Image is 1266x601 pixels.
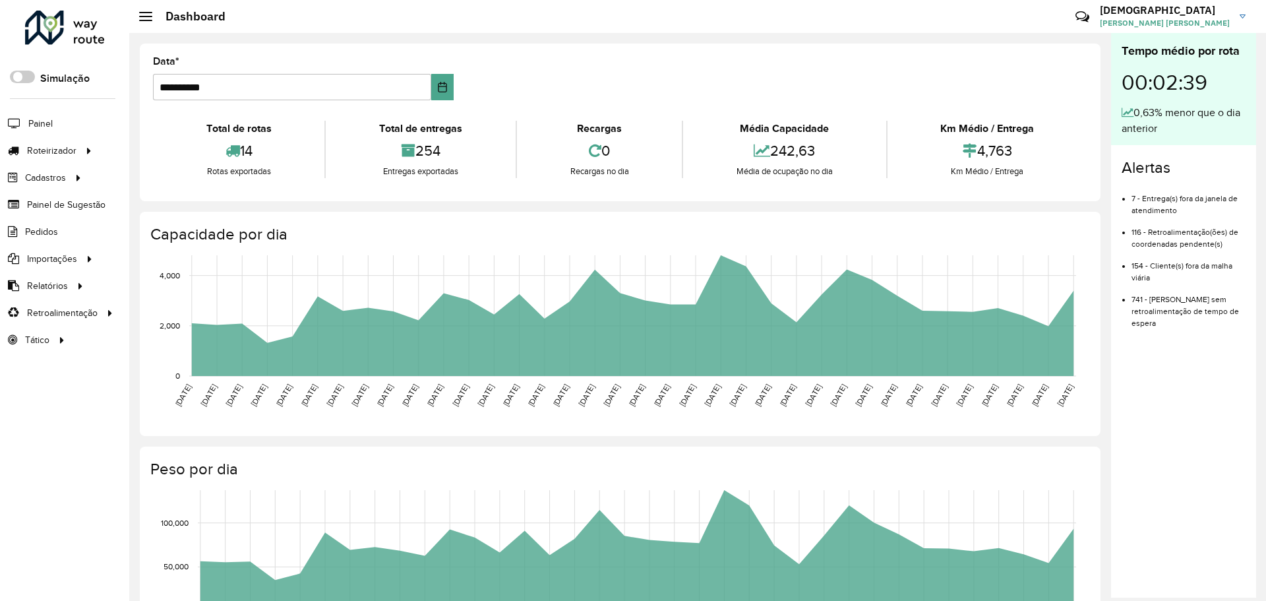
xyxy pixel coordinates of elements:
text: [DATE] [350,383,369,408]
text: [DATE] [677,383,696,408]
div: 242,63 [686,137,882,165]
span: Tático [25,333,49,347]
text: [DATE] [476,383,495,408]
text: [DATE] [501,383,520,408]
text: 100,000 [161,519,189,527]
span: Cadastros [25,171,66,185]
div: 00:02:39 [1122,60,1246,105]
div: Recargas no dia [520,165,678,178]
span: Roteirizador [27,144,76,158]
text: [DATE] [325,383,344,408]
li: 741 - [PERSON_NAME] sem retroalimentação de tempo de espera [1131,284,1246,329]
div: Entregas exportadas [329,165,512,178]
text: [DATE] [199,383,218,408]
text: [DATE] [451,383,470,408]
text: [DATE] [526,383,545,408]
text: [DATE] [400,383,419,408]
text: [DATE] [879,383,898,408]
text: [DATE] [299,383,318,408]
text: [DATE] [904,383,923,408]
a: Contato Rápido [1068,3,1097,31]
text: [DATE] [728,383,747,408]
div: 14 [156,137,321,165]
label: Data [153,53,179,69]
text: [DATE] [930,383,949,408]
text: [DATE] [1030,383,1049,408]
div: Total de entregas [329,121,512,137]
div: Média de ocupação no dia [686,165,882,178]
span: Pedidos [25,225,58,239]
span: [PERSON_NAME] [PERSON_NAME] [1100,17,1230,29]
span: Importações [27,252,77,266]
button: Choose Date [431,74,454,100]
text: [DATE] [551,383,570,408]
div: Média Capacidade [686,121,882,137]
text: [DATE] [980,383,999,408]
h2: Dashboard [152,9,226,24]
text: [DATE] [224,383,243,408]
text: 2,000 [160,321,180,330]
div: 254 [329,137,512,165]
div: 0 [520,137,678,165]
text: [DATE] [703,383,722,408]
h4: Capacidade por dia [150,225,1087,244]
text: 4,000 [160,271,180,280]
text: [DATE] [1005,383,1024,408]
text: 50,000 [164,562,189,571]
text: [DATE] [753,383,772,408]
div: Km Médio / Entrega [891,121,1084,137]
text: [DATE] [829,383,848,408]
div: Total de rotas [156,121,321,137]
h4: Alertas [1122,158,1246,177]
text: [DATE] [425,383,444,408]
text: 0 [175,371,180,380]
span: Retroalimentação [27,306,98,320]
text: [DATE] [627,383,646,408]
div: 4,763 [891,137,1084,165]
div: 0,63% menor que o dia anterior [1122,105,1246,137]
li: 7 - Entrega(s) fora da janela de atendimento [1131,183,1246,216]
h3: [DEMOGRAPHIC_DATA] [1100,4,1230,16]
label: Simulação [40,71,90,86]
text: [DATE] [375,383,394,408]
text: [DATE] [955,383,974,408]
div: Recargas [520,121,678,137]
span: Painel [28,117,53,131]
li: 116 - Retroalimentação(ões) de coordenadas pendente(s) [1131,216,1246,250]
text: [DATE] [249,383,268,408]
text: [DATE] [804,383,823,408]
text: [DATE] [602,383,621,408]
div: Tempo médio por rota [1122,42,1246,60]
span: Relatórios [27,279,68,293]
div: Rotas exportadas [156,165,321,178]
text: [DATE] [652,383,671,408]
text: [DATE] [274,383,293,408]
div: Km Médio / Entrega [891,165,1084,178]
text: [DATE] [778,383,797,408]
text: [DATE] [577,383,596,408]
span: Painel de Sugestão [27,198,105,212]
text: [DATE] [1056,383,1075,408]
li: 154 - Cliente(s) fora da malha viária [1131,250,1246,284]
text: [DATE] [854,383,873,408]
text: [DATE] [173,383,193,408]
h4: Peso por dia [150,460,1087,479]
